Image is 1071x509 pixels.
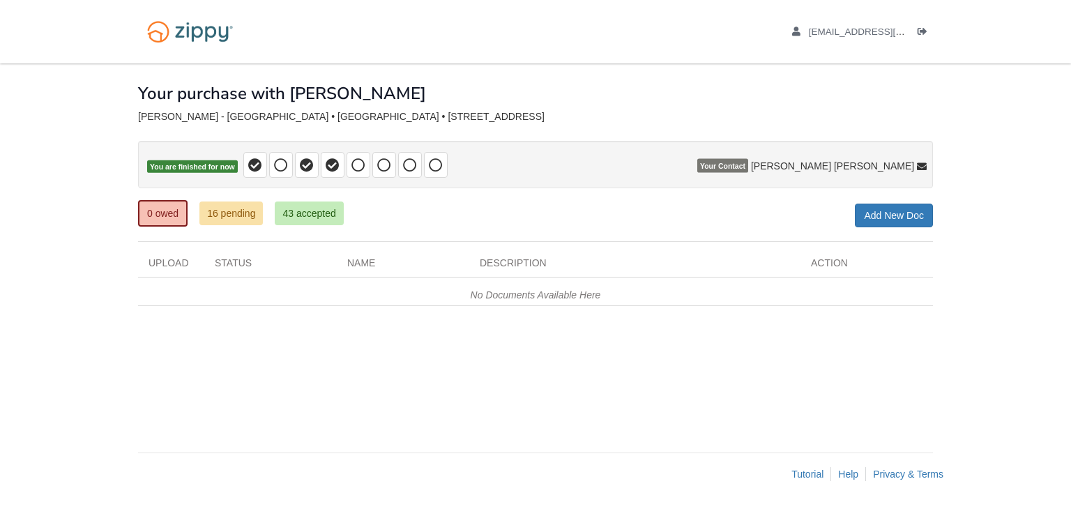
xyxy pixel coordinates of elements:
div: Action [800,256,933,277]
span: Your Contact [697,159,748,173]
span: becreekmore@gmail.com [809,26,969,37]
span: [PERSON_NAME] [PERSON_NAME] [751,159,914,173]
div: Upload [138,256,204,277]
div: Description [469,256,800,277]
span: You are finished for now [147,160,238,174]
a: Log out [918,26,933,40]
div: Status [204,256,337,277]
div: Name [337,256,469,277]
a: Add New Doc [855,204,933,227]
a: 43 accepted [275,202,343,225]
a: edit profile [792,26,969,40]
a: Tutorial [791,469,823,480]
a: Help [838,469,858,480]
a: 16 pending [199,202,263,225]
a: 0 owed [138,200,188,227]
em: No Documents Available Here [471,289,601,301]
a: Privacy & Terms [873,469,943,480]
img: Logo [138,14,242,50]
h1: Your purchase with [PERSON_NAME] [138,84,426,102]
div: [PERSON_NAME] - [GEOGRAPHIC_DATA] • [GEOGRAPHIC_DATA] • [STREET_ADDRESS] [138,111,933,123]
